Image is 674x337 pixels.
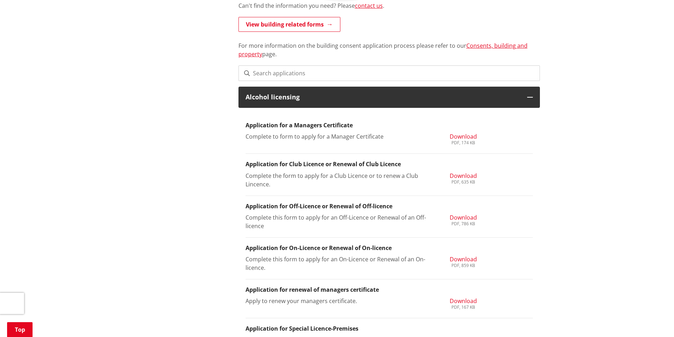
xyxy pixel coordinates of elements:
p: Apply to renew your managers certificate. [246,297,433,305]
a: Download PDF, 635 KB [450,172,477,184]
p: Can't find the information you need? Please . [238,1,540,10]
h3: Application for Club Licence or Renewal of Club Licence [246,161,533,168]
span: Download [450,255,477,263]
a: Download PDF, 167 KB [450,297,477,309]
span: Download [450,133,477,140]
a: contact us [355,2,383,10]
h3: Application for Off-Licence or Renewal of Off-licence [246,203,533,210]
div: PDF, 635 KB [450,180,477,184]
p: Complete this form to apply for an Off-Licence or Renewal of an Off-licence [246,213,433,230]
span: Download [450,172,477,180]
a: Top [7,322,33,337]
iframe: Messenger Launcher [641,307,667,333]
div: PDF, 174 KB [450,141,477,145]
div: PDF, 167 KB [450,305,477,309]
span: Download [450,214,477,221]
a: Download PDF, 786 KB [450,213,477,226]
div: PDF, 786 KB [450,222,477,226]
p: Complete to form to apply for a Manager Certificate [246,132,433,141]
a: View building related forms [238,17,340,32]
h3: Alcohol licensing [246,94,520,101]
a: Download PDF, 859 KB [450,255,477,268]
p: Complete this form to apply for an On-Licence or Renewal of an On-licence. [246,255,433,272]
input: Search applications [238,65,540,81]
p: Complete the form to apply for a Club Licence or to renew a Club Lincence. [246,172,433,188]
div: PDF, 859 KB [450,263,477,268]
h3: Application for renewal of managers certificate [246,286,533,293]
h3: Application for On-Licence or Renewal of On-licence [246,245,533,251]
h3: Application for Special Licence-Premises [246,325,533,332]
span: Download [450,297,477,305]
h3: Application for a Managers Certificate [246,122,533,129]
a: Download PDF, 174 KB [450,132,477,145]
a: Consents, building and property [238,42,528,58]
p: For more information on the building consent application process please refer to our page. [238,33,540,58]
